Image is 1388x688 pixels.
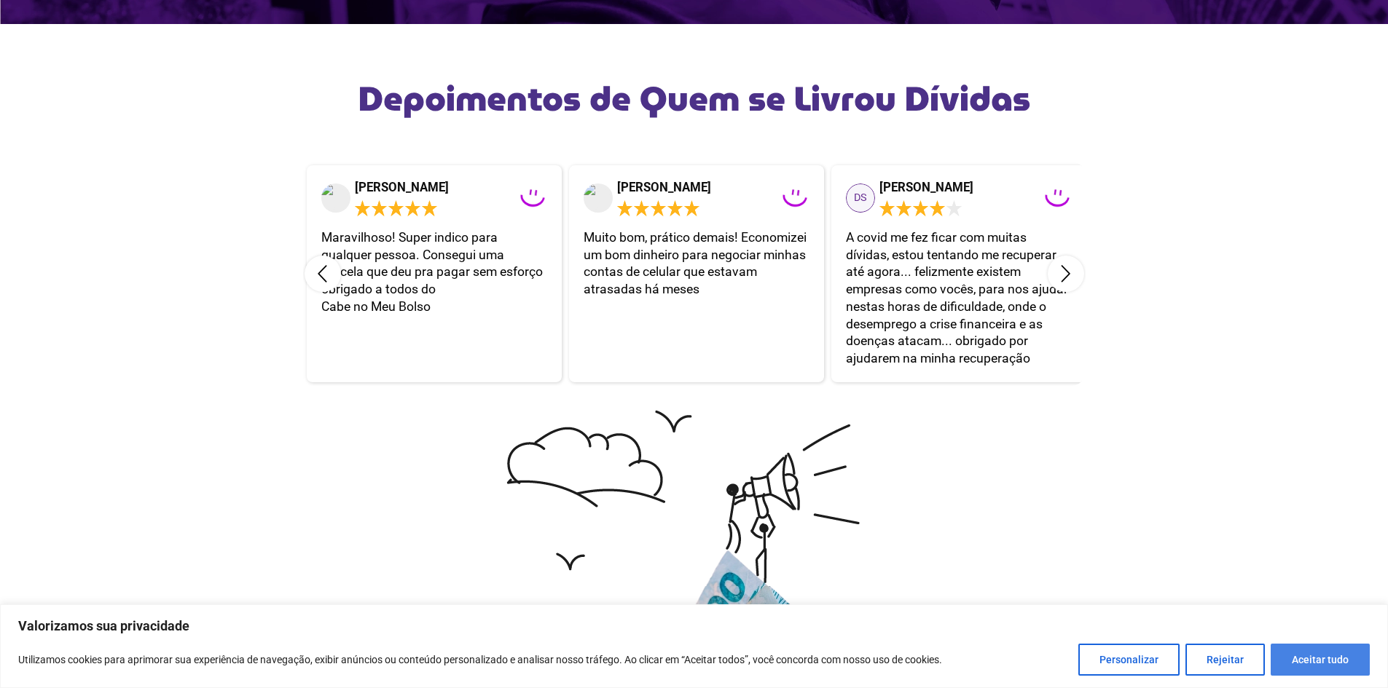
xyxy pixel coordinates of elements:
p: Utilizamos cookies para aprimorar sua experiência de navegação, exibir anúncios ou conteúdo perso... [18,651,942,668]
img: Platform logo [518,185,547,211]
img: Platform logo [1043,185,1072,211]
button: Aceitar tudo [1271,644,1370,676]
img: Profile picture or avatar [321,183,350,213]
span: Maravilhoso! Super indico para qualquer pessoa. Consegui uma parcela que deu pra pagar sem esforç... [321,230,546,314]
img: Platform logo [780,185,809,211]
p: Valorizamos sua privacidade [18,617,1370,635]
button: Rejeitar [1185,644,1265,676]
button: Personalizar [1078,644,1180,676]
img: Profile picture or avatar [584,183,613,213]
div: [PERSON_NAME] [879,180,981,195]
span: A covid me fez ficar com muitas dívidas, estou tentando me recuperar até agora... felizmente exis... [846,230,1071,365]
div: [PERSON_NAME] [617,180,719,195]
span: DS [854,190,867,206]
span: Muito bom, prático demais! Economizei um bom dinheiro para negociar minhas contas de celular que ... [584,230,809,296]
div: [PERSON_NAME] [355,180,457,195]
h2: Depoimentos de Quem se Livrou Dívidas [279,82,1110,116]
